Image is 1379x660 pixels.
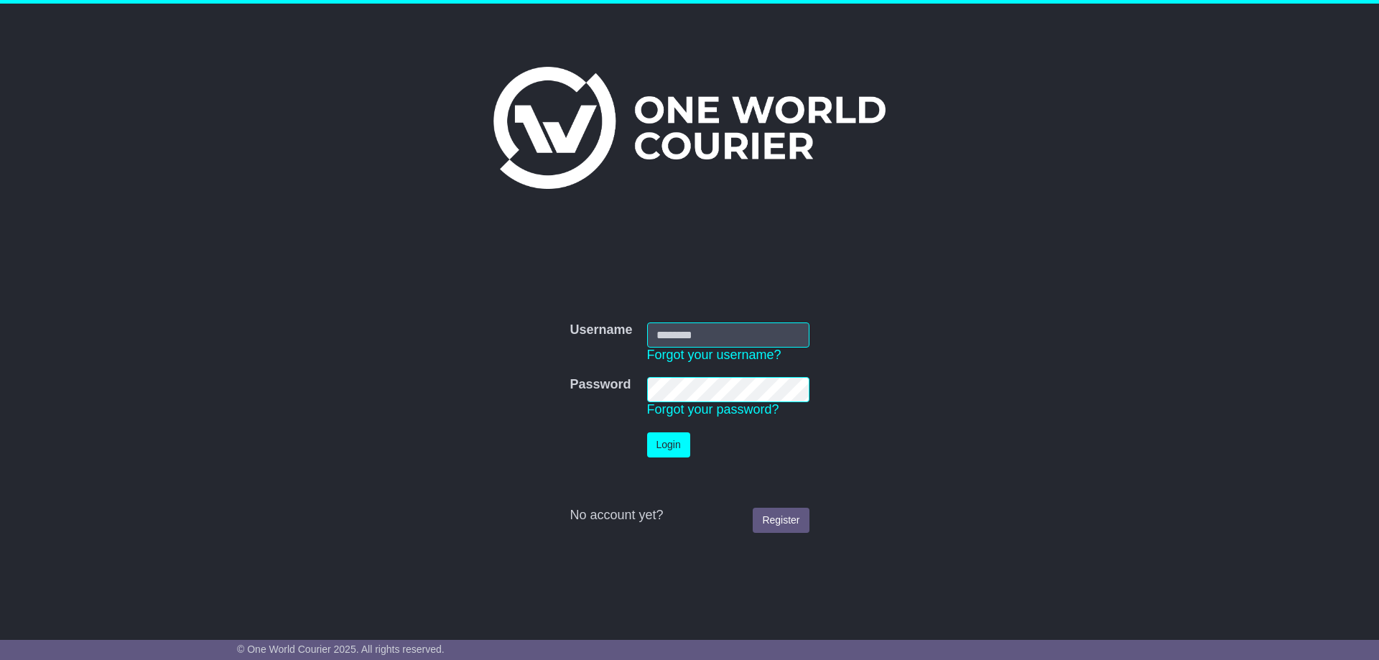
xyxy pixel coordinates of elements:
button: Login [647,432,690,457]
label: Password [570,377,631,393]
a: Forgot your password? [647,402,779,417]
span: © One World Courier 2025. All rights reserved. [237,643,445,655]
a: Forgot your username? [647,348,781,362]
label: Username [570,322,632,338]
a: Register [753,508,809,533]
div: No account yet? [570,508,809,524]
img: One World [493,67,886,189]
